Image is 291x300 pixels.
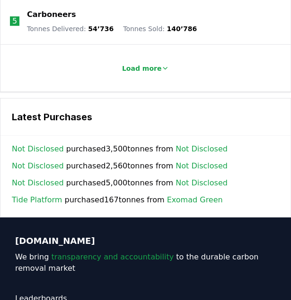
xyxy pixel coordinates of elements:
[27,24,114,33] p: Tonnes Delivered :
[167,194,222,206] a: Exomad Green
[88,25,114,33] span: 54’736
[176,143,228,155] a: Not Disclosed
[15,251,276,274] p: We bring to the durable carbon removal market
[12,110,279,124] h3: Latest Purchases
[122,64,162,73] p: Load more
[115,59,177,78] button: Load more
[176,160,228,172] a: Not Disclosed
[123,24,197,33] p: Tonnes Sold :
[12,177,64,189] a: Not Disclosed
[12,160,64,172] a: Not Disclosed
[51,252,174,261] span: transparency and accountability
[12,143,228,155] span: purchased 3,500 tonnes from
[15,234,276,248] p: [DOMAIN_NAME]
[12,143,64,155] a: Not Disclosed
[12,160,228,172] span: purchased 2,560 tonnes from
[12,16,17,27] p: 5
[12,194,222,206] span: purchased 167 tonnes from
[27,9,76,20] a: Carboneers
[12,194,62,206] a: Tide Platform
[12,177,228,189] span: purchased 5,000 tonnes from
[176,177,228,189] a: Not Disclosed
[167,25,197,33] span: 140’786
